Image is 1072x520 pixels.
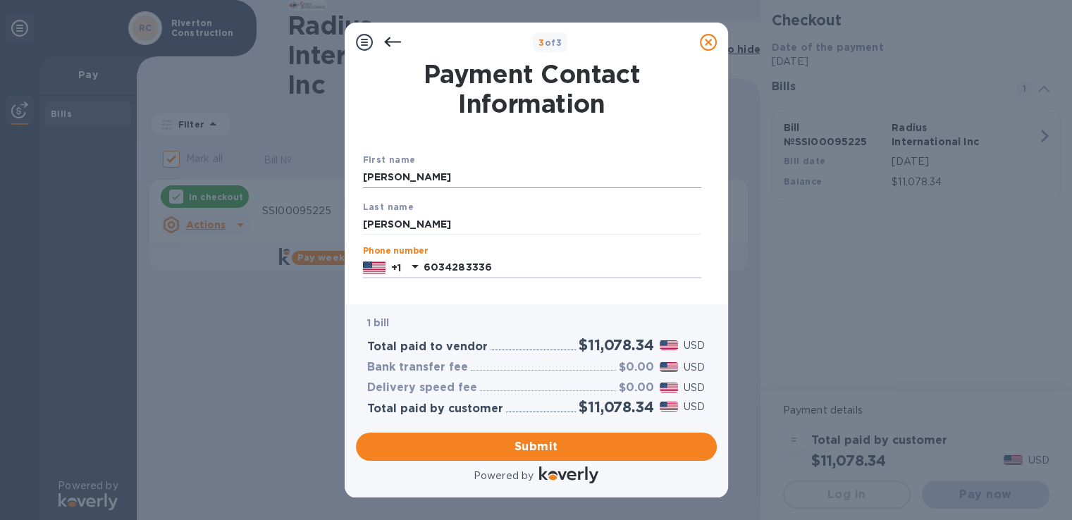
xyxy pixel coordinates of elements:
b: of 3 [538,37,562,48]
h3: $0.00 [619,381,654,395]
p: Powered by [474,469,534,483]
p: USD [684,338,705,353]
span: Submit [367,438,706,455]
h3: Total paid by customer [367,402,503,416]
h2: $11,078.34 [579,398,653,416]
p: +1 [391,261,401,275]
img: USD [660,362,679,372]
h3: Delivery speed fee [367,381,477,395]
h2: $11,078.34 [579,336,653,354]
p: USD [684,360,705,375]
button: Submit [356,433,717,461]
img: US [363,260,386,276]
input: Enter your last name [363,213,701,235]
img: USD [660,383,679,392]
b: Last name [363,202,414,212]
p: USD [684,400,705,414]
img: Logo [539,466,598,483]
h3: $0.00 [619,361,654,374]
b: First name [363,154,416,165]
input: Enter your first name [363,167,701,188]
img: USD [660,402,679,411]
p: USD [684,380,705,395]
h3: Total paid to vendor [367,340,488,354]
input: Enter your phone number [424,257,701,278]
img: USD [660,340,679,350]
b: 1 bill [367,317,390,328]
h3: Bank transfer fee [367,361,468,374]
h1: Payment Contact Information [363,59,701,118]
span: 3 [538,37,544,48]
label: Phone number [363,247,428,256]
